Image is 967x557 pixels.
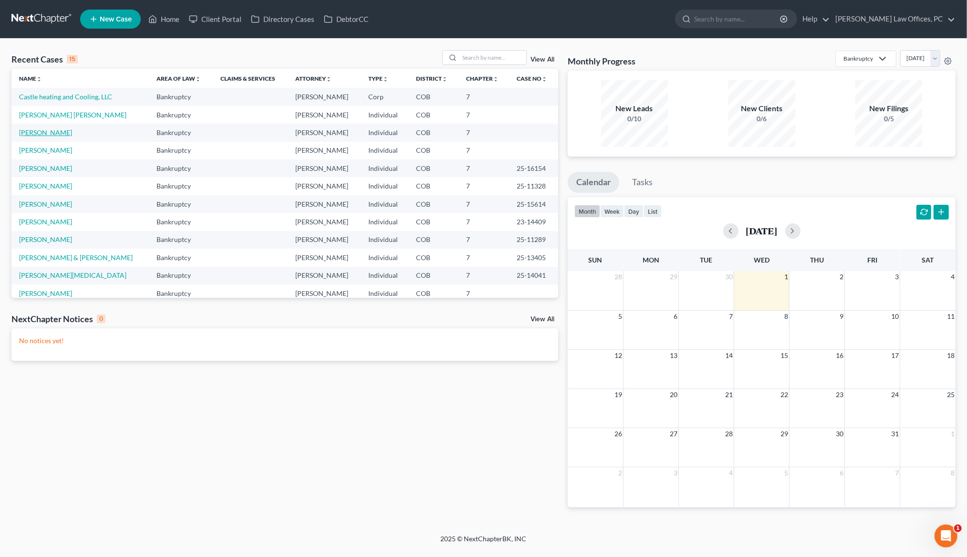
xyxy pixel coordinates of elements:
td: Individual [361,213,408,231]
td: COB [408,88,458,105]
td: Individual [361,284,408,302]
a: [PERSON_NAME] [19,164,72,172]
div: 0/10 [601,114,668,124]
a: Castle heating and Cooling, LLC [19,93,112,101]
div: Bankruptcy [843,54,873,63]
p: No notices yet! [19,336,551,346]
a: DebtorCC [319,11,373,28]
a: Calendar [568,172,619,193]
td: Bankruptcy [149,249,213,266]
span: 4 [728,467,734,479]
td: 7 [458,142,509,159]
a: [PERSON_NAME] [19,128,72,137]
i: unfold_more [195,76,201,82]
span: 4 [950,271,956,283]
span: 2 [839,271,844,283]
span: 7 [728,311,734,322]
a: Typeunfold_more [368,75,388,82]
span: 10 [890,311,900,322]
button: month [574,205,600,218]
td: [PERSON_NAME] [288,195,361,213]
span: Sat [922,256,934,264]
span: 12 [613,350,623,361]
td: 25-13405 [509,249,558,266]
div: 0 [97,315,105,323]
span: 14 [724,350,734,361]
td: [PERSON_NAME] [288,124,361,141]
div: New Filings [855,103,922,114]
span: 6 [839,467,844,479]
a: Directory Cases [246,11,319,28]
td: Bankruptcy [149,267,213,284]
td: [PERSON_NAME] [288,231,361,249]
td: Bankruptcy [149,124,213,141]
span: 3 [673,467,678,479]
td: Bankruptcy [149,88,213,105]
td: [PERSON_NAME] [288,159,361,177]
span: 6 [673,311,678,322]
td: Individual [361,124,408,141]
td: 7 [458,249,509,266]
td: Bankruptcy [149,159,213,177]
span: 1 [950,428,956,440]
td: COB [408,159,458,177]
a: Case Nounfold_more [517,75,547,82]
span: 17 [890,350,900,361]
td: COB [408,177,458,195]
td: Individual [361,177,408,195]
td: 25-11289 [509,231,558,249]
i: unfold_more [383,76,388,82]
span: Sun [589,256,603,264]
td: [PERSON_NAME] [288,88,361,105]
td: Bankruptcy [149,213,213,231]
a: Attorneyunfold_more [295,75,332,82]
a: Chapterunfold_more [466,75,499,82]
input: Search by name... [459,51,526,64]
td: Individual [361,159,408,177]
a: View All [530,56,554,63]
span: 29 [780,428,789,440]
span: 18 [946,350,956,361]
span: Mon [643,256,659,264]
a: Help [798,11,830,28]
td: [PERSON_NAME] [288,213,361,231]
span: 19 [613,389,623,400]
td: 7 [458,124,509,141]
td: COB [408,231,458,249]
td: 7 [458,213,509,231]
div: 0/5 [855,114,922,124]
td: Individual [361,267,408,284]
td: Bankruptcy [149,177,213,195]
td: Individual [361,142,408,159]
a: [PERSON_NAME] [19,182,72,190]
td: Individual [361,249,408,266]
span: 23 [835,389,844,400]
span: 8 [950,467,956,479]
a: [PERSON_NAME] [19,218,72,226]
td: Bankruptcy [149,284,213,302]
i: unfold_more [493,76,499,82]
td: COB [408,249,458,266]
td: COB [408,142,458,159]
td: Bankruptcy [149,106,213,124]
td: 7 [458,231,509,249]
td: 7 [458,177,509,195]
span: 20 [669,389,678,400]
td: 23-14409 [509,213,558,231]
td: [PERSON_NAME] [288,106,361,124]
a: Area of Lawunfold_more [156,75,201,82]
div: 15 [67,55,78,63]
span: 26 [613,428,623,440]
input: Search by name... [694,10,781,28]
td: [PERSON_NAME] [288,284,361,302]
td: COB [408,124,458,141]
span: 30 [724,271,734,283]
span: New Case [100,16,132,23]
td: 25-11328 [509,177,558,195]
td: 25-14041 [509,267,558,284]
div: 2025 © NextChapterBK, INC [212,534,756,551]
span: 5 [783,467,789,479]
td: [PERSON_NAME] [288,267,361,284]
span: 5 [617,311,623,322]
i: unfold_more [36,76,42,82]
